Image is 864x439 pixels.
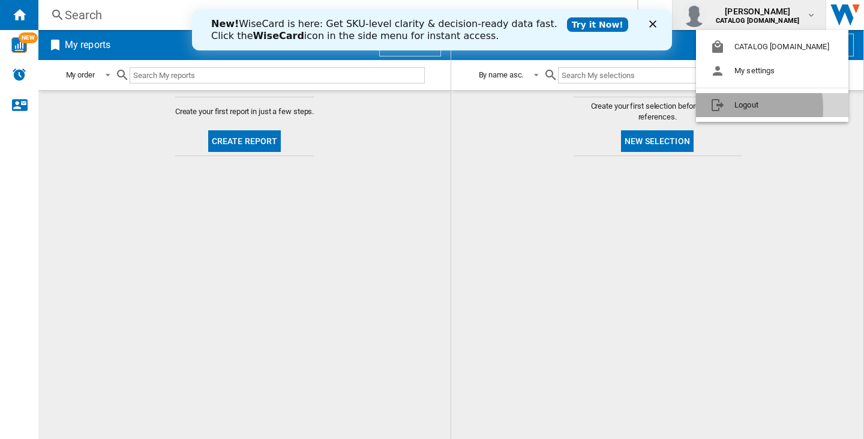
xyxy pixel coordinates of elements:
[192,10,672,50] iframe: Intercom live chat bannière
[696,35,848,59] button: CATALOG [DOMAIN_NAME]
[696,93,848,117] button: Logout
[457,11,469,18] div: Fermer
[696,59,848,83] button: My settings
